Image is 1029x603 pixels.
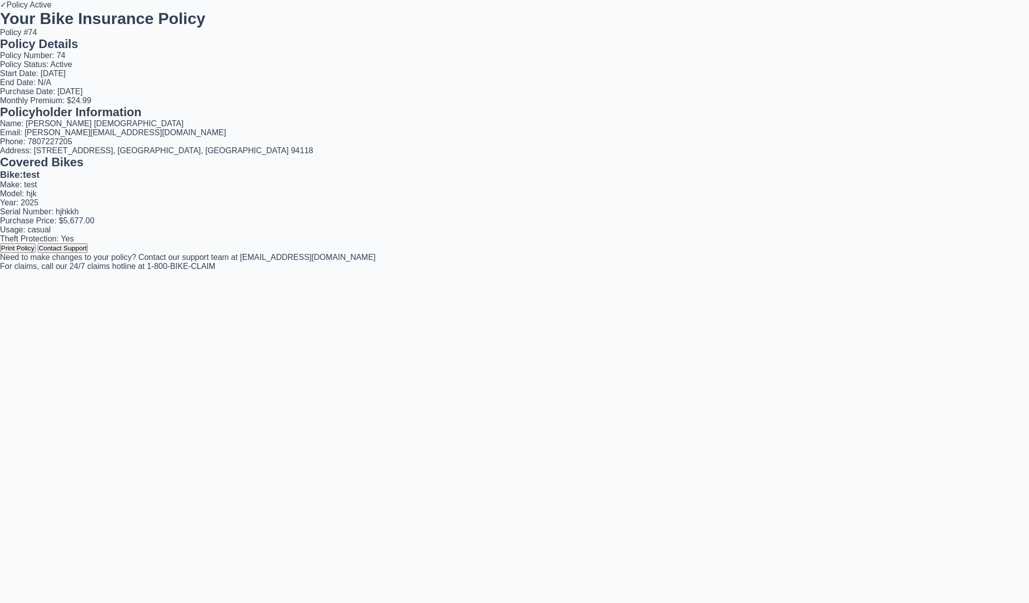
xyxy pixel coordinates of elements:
[67,96,91,105] span: $24.99
[51,60,73,69] span: Active
[38,78,52,87] span: N/A
[34,146,313,155] span: [STREET_ADDRESS] , [GEOGRAPHIC_DATA] , [GEOGRAPHIC_DATA] 94118
[28,137,72,146] span: 7807227205
[56,207,79,216] span: hjhkkh
[58,87,83,96] span: [DATE]
[61,234,74,243] span: Yes
[38,243,88,253] button: Contact Support
[28,225,51,234] span: casual
[21,198,39,207] span: 2025
[59,216,94,225] span: $5,677.00
[41,69,66,78] span: [DATE]
[24,180,37,189] span: test
[26,189,36,198] span: hjk
[25,128,226,137] span: [PERSON_NAME][EMAIL_ADDRESS][DOMAIN_NAME]
[26,119,184,128] span: [PERSON_NAME] [DEMOGRAPHIC_DATA]
[57,51,66,60] span: 74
